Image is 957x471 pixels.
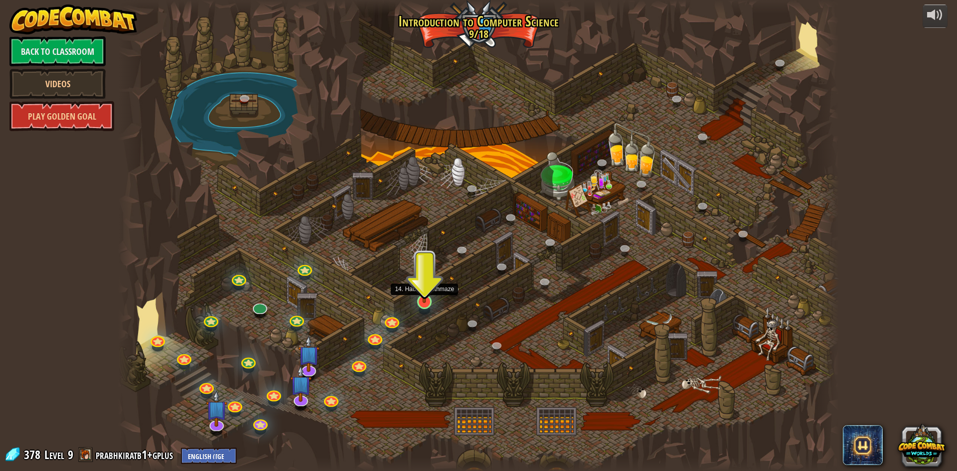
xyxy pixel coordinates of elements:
a: Back to Classroom [9,36,106,66]
img: level-banner-unstarted-subscriber.png [206,391,227,427]
a: Play Golden Goal [9,101,114,131]
img: CodeCombat - Learn how to code by playing a game [9,4,137,34]
span: Level [44,447,64,463]
img: level-banner-unstarted-subscriber.png [290,366,311,402]
button: Adjust volume [923,4,948,28]
img: level-banner-started.png [415,259,434,303]
a: Videos [9,69,106,99]
a: prabhkiratb1+gplus [96,447,176,463]
span: 9 [68,447,73,463]
img: level-banner-unstarted-subscriber.png [298,336,319,372]
span: 378 [24,447,43,463]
